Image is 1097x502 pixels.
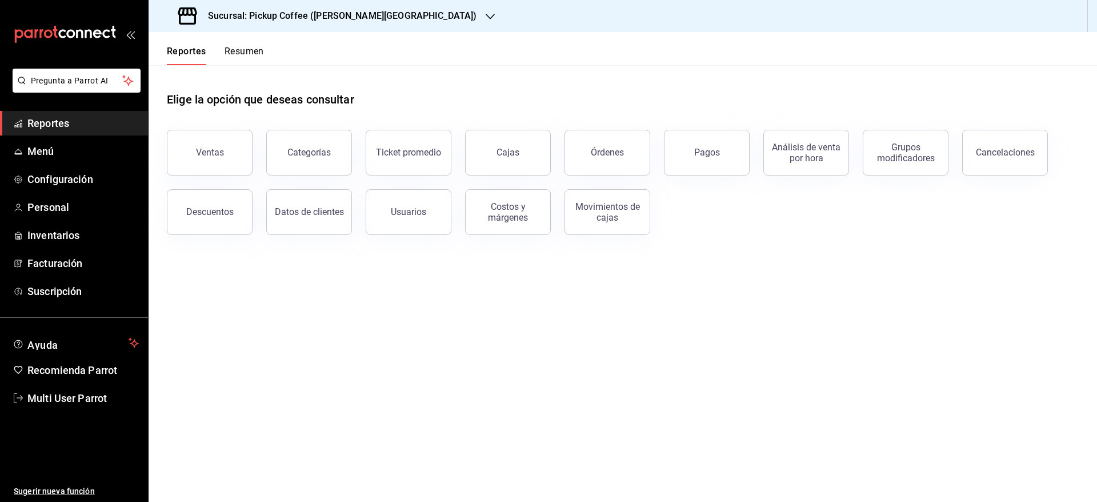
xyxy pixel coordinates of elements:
[27,362,139,378] span: Recomienda Parrot
[275,206,344,217] div: Datos de clientes
[199,9,477,23] h3: Sucursal: Pickup Coffee ([PERSON_NAME][GEOGRAPHIC_DATA])
[13,69,141,93] button: Pregunta a Parrot AI
[497,147,519,158] div: Cajas
[27,391,139,406] span: Multi User Parrot
[225,46,264,65] button: Resumen
[167,46,264,65] div: navigation tabs
[564,130,650,176] button: Órdenes
[366,130,451,176] button: Ticket promedio
[27,172,139,187] span: Configuración
[572,201,643,223] div: Movimientos de cajas
[863,130,948,176] button: Grupos modificadores
[8,83,141,95] a: Pregunta a Parrot AI
[664,130,750,176] button: Pagos
[473,201,543,223] div: Costos y márgenes
[465,130,551,176] button: Cajas
[465,189,551,235] button: Costos y márgenes
[167,46,206,65] button: Reportes
[27,228,139,243] span: Inventarios
[564,189,650,235] button: Movimientos de cajas
[694,147,720,158] div: Pagos
[31,75,123,87] span: Pregunta a Parrot AI
[167,189,253,235] button: Descuentos
[962,130,1048,176] button: Cancelaciones
[27,115,139,131] span: Reportes
[870,142,941,164] div: Grupos modificadores
[376,147,441,158] div: Ticket promedio
[27,256,139,271] span: Facturación
[126,30,135,39] button: open_drawer_menu
[14,485,139,497] span: Sugerir nueva función
[167,91,354,108] h1: Elige la opción que deseas consultar
[266,189,352,235] button: Datos de clientes
[196,147,224,158] div: Ventas
[287,147,331,158] div: Categorías
[771,142,842,164] div: Análisis de venta por hora
[27,336,124,350] span: Ayuda
[27,144,139,159] span: Menú
[27,284,139,299] span: Suscripción
[366,189,451,235] button: Usuarios
[591,147,624,158] div: Órdenes
[976,147,1035,158] div: Cancelaciones
[763,130,849,176] button: Análisis de venta por hora
[167,130,253,176] button: Ventas
[391,206,426,217] div: Usuarios
[266,130,352,176] button: Categorías
[186,206,234,217] div: Descuentos
[27,200,139,215] span: Personal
